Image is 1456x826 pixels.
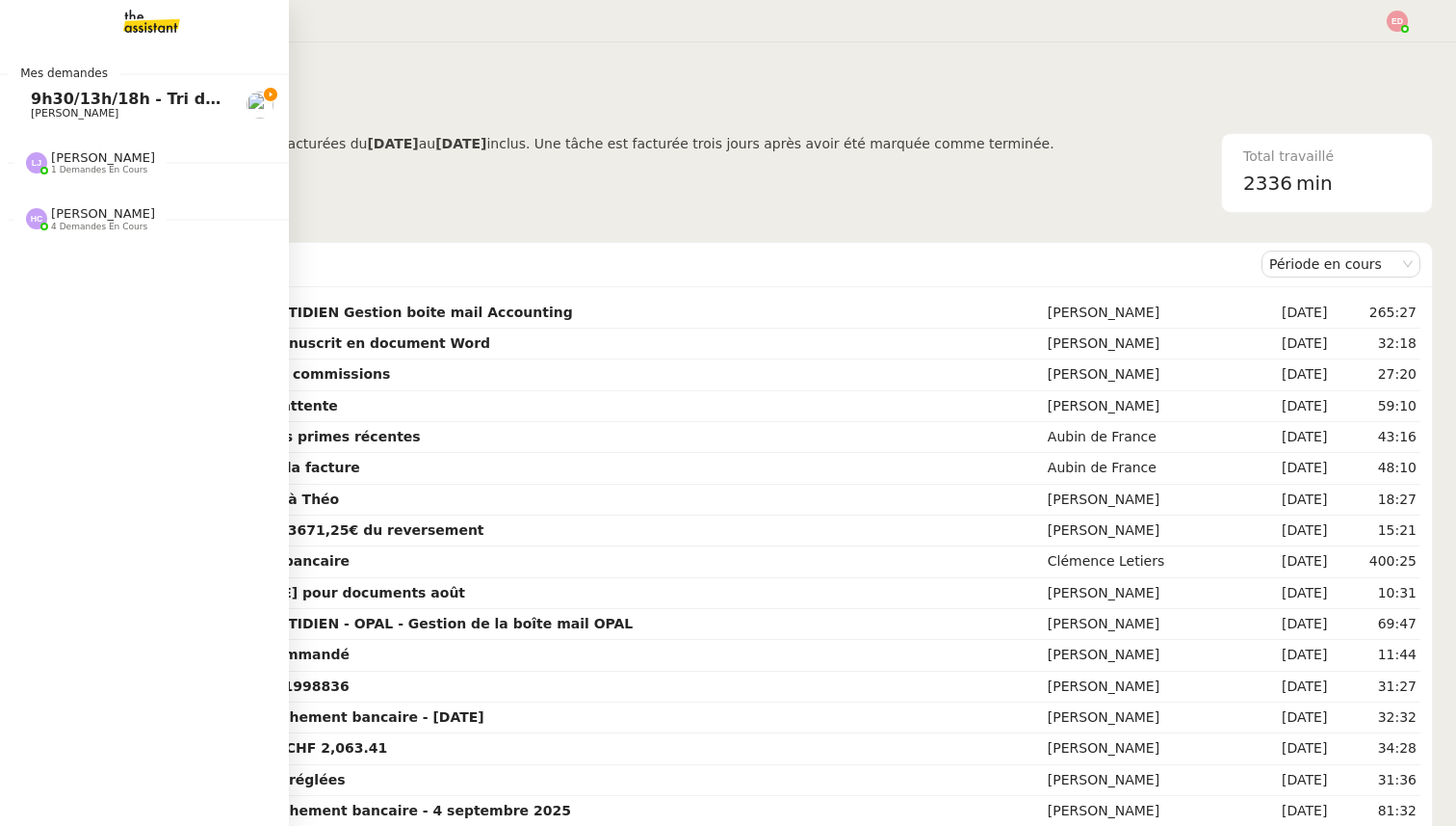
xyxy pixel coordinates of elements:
[51,206,155,221] span: [PERSON_NAME]
[9,64,119,83] span: Mes demandes
[1044,546,1245,577] td: Clémence Letiers
[1245,485,1331,516] td: [DATE]
[1243,146,1411,168] div: Total travaillé
[1044,703,1245,733] td: [PERSON_NAME]
[1245,422,1331,453] td: [DATE]
[101,305,573,320] strong: 1 septembre 2025 - QUOTIDIEN Gestion boite mail Accounting
[1044,329,1245,360] td: [PERSON_NAME]
[51,222,147,232] span: 4 demandes en cours
[1245,453,1331,484] td: [DATE]
[1044,765,1245,796] td: [PERSON_NAME]
[1044,391,1245,422] td: [PERSON_NAME]
[1331,640,1420,671] td: 11:44
[1243,172,1292,195] span: 2336
[1331,672,1420,703] td: 31:27
[97,245,1261,283] div: Demandes
[1331,329,1420,360] td: 32:18
[1044,453,1245,484] td: Aubin de France
[101,522,484,538] strong: Déduire la cotisation de 3671,25€ du reversement
[1331,485,1420,516] td: 18:27
[1387,11,1408,32] img: svg
[1331,360,1420,390] td: 27:20
[31,90,546,108] span: 9h30/13h/18h - Tri de la boite mail PRO - 5 septembre 2025
[1245,640,1331,671] td: [DATE]
[1245,765,1331,796] td: [DATE]
[367,136,418,151] b: [DATE]
[1044,733,1245,764] td: [PERSON_NAME]
[51,150,155,165] span: [PERSON_NAME]
[419,136,435,151] span: au
[1331,298,1420,329] td: 265:27
[1044,578,1245,609] td: [PERSON_NAME]
[1245,391,1331,422] td: [DATE]
[486,136,1053,151] span: inclus. Une tâche est facturée trois jours après avoir été marquée comme terminée.
[101,335,490,351] strong: Transcrire le courrier manuscrit en document Word
[1245,672,1331,703] td: [DATE]
[1044,298,1245,329] td: [PERSON_NAME]
[101,616,633,631] strong: 1 septembre 2025 - QUOTIDIEN - OPAL - Gestion de la boîte mail OPAL
[1331,391,1420,422] td: 59:10
[101,709,484,725] strong: COMPTABILITE - Rapprochement bancaire - [DATE]
[31,107,118,120] span: [PERSON_NAME]
[1331,765,1420,796] td: 31:36
[1044,609,1245,640] td: [PERSON_NAME]
[1245,298,1331,329] td: [DATE]
[1044,516,1245,546] td: [PERSON_NAME]
[1331,546,1420,577] td: 400:25
[1245,546,1331,577] td: [DATE]
[101,803,571,818] strong: COMPTABILITE - Rapprochement bancaire - 4 septembre 2025
[51,165,147,175] span: 1 demandes en cours
[1331,733,1420,764] td: 34:28
[1331,422,1420,453] td: 43:16
[1331,703,1420,733] td: 32:32
[1245,329,1331,360] td: [DATE]
[1245,516,1331,546] td: [DATE]
[26,208,47,229] img: svg
[247,92,273,119] img: users%2FTDxDvmCjFdN3QFePFNGdQUcJcQk1%2Favatar%2F0cfb3a67-8790-4592-a9ec-92226c678442
[1245,703,1331,733] td: [DATE]
[26,152,47,173] img: svg
[1044,485,1245,516] td: [PERSON_NAME]
[1331,453,1420,484] td: 48:10
[1044,360,1245,390] td: [PERSON_NAME]
[1044,672,1245,703] td: [PERSON_NAME]
[1245,360,1331,390] td: [DATE]
[1044,640,1245,671] td: [PERSON_NAME]
[1331,578,1420,609] td: 10:31
[1245,578,1331,609] td: [DATE]
[1245,733,1331,764] td: [DATE]
[1331,516,1420,546] td: 15:21
[435,136,486,151] b: [DATE]
[1269,252,1413,277] nz-select-item: Période en cours
[1331,609,1420,640] td: 69:47
[1245,609,1331,640] td: [DATE]
[1296,168,1333,200] span: min
[1044,422,1245,453] td: Aubin de France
